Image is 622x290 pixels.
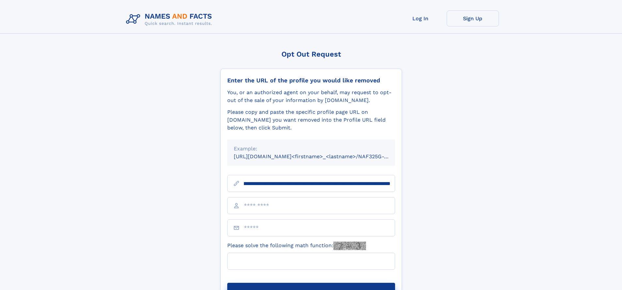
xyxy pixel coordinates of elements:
[227,108,395,132] div: Please copy and paste the specific profile page URL on [DOMAIN_NAME] you want removed into the Pr...
[227,242,366,250] label: Please solve the following math function:
[227,77,395,84] div: Enter the URL of the profile you would like removed
[234,145,389,153] div: Example:
[394,10,447,26] a: Log In
[220,50,402,58] div: Opt Out Request
[234,153,407,160] small: [URL][DOMAIN_NAME]<firstname>_<lastname>/NAF325G-xxxxxxxx
[447,10,499,26] a: Sign Up
[227,89,395,104] div: You, or an authorized agent on your behalf, may request to opt-out of the sale of your informatio...
[123,10,217,28] img: Logo Names and Facts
